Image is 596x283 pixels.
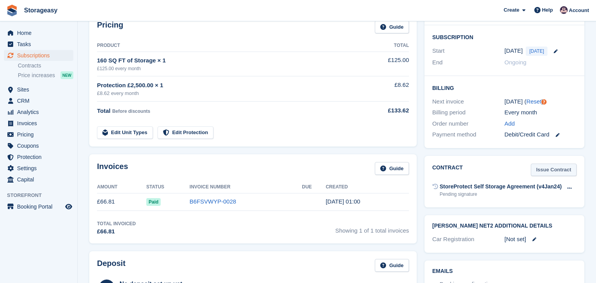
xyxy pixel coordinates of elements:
[541,98,547,105] div: Tooltip anchor
[361,40,409,52] th: Total
[569,7,589,14] span: Account
[61,71,73,79] div: NEW
[97,181,146,193] th: Amount
[432,130,504,139] div: Payment method
[97,126,153,139] a: Edit Unit Types
[4,28,73,38] a: menu
[432,235,504,244] div: Car Registration
[432,58,504,67] div: End
[4,95,73,106] a: menu
[158,126,213,139] a: Edit Protection
[361,106,409,115] div: £133.62
[432,47,504,56] div: Start
[375,21,409,33] a: Guide
[504,6,519,14] span: Create
[4,174,73,185] a: menu
[504,130,577,139] div: Debit/Credit Card
[4,201,73,212] a: menu
[97,259,125,272] h2: Deposit
[17,50,64,61] span: Subscriptions
[190,181,302,193] th: Invoice Number
[4,107,73,117] a: menu
[526,98,541,105] a: Reset
[326,198,360,205] time: 2025-10-03 00:00:31 UTC
[17,95,64,106] span: CRM
[97,227,136,236] div: £66.81
[432,84,577,91] h2: Billing
[361,52,409,76] td: £125.00
[4,118,73,129] a: menu
[17,39,64,50] span: Tasks
[504,108,577,117] div: Every month
[432,164,463,176] h2: Contract
[432,223,577,229] h2: [PERSON_NAME] Net2 Additional Details
[432,268,577,274] h2: Emails
[21,4,61,17] a: Storageasy
[4,84,73,95] a: menu
[17,118,64,129] span: Invoices
[542,6,553,14] span: Help
[17,174,64,185] span: Capital
[335,220,409,236] span: Showing 1 of 1 total invoices
[97,90,361,97] div: £8.62 every month
[375,162,409,175] a: Guide
[97,40,361,52] th: Product
[97,56,361,65] div: 160 SQ FT of Storage × 1
[97,65,361,72] div: £125.00 every month
[4,39,73,50] a: menu
[531,164,577,176] a: Issue Contract
[504,59,527,66] span: Ongoing
[326,181,409,193] th: Created
[97,81,361,90] div: Protection £2,500.00 × 1
[97,193,146,211] td: £66.81
[190,198,236,205] a: B6FSVWYP-0028
[4,50,73,61] a: menu
[6,5,18,16] img: stora-icon-8386f47178a22dfd0bd8f6a31ec36ba5ce8667c1dd55bd0f319d3a0aa187defe.svg
[504,97,577,106] div: [DATE] ( )
[432,108,504,117] div: Billing period
[17,28,64,38] span: Home
[4,140,73,151] a: menu
[7,192,77,199] span: Storefront
[361,76,409,102] td: £8.62
[146,181,190,193] th: Status
[4,152,73,162] a: menu
[17,140,64,151] span: Coupons
[560,6,568,14] img: James Stewart
[17,152,64,162] span: Protection
[97,162,128,175] h2: Invoices
[375,259,409,272] a: Guide
[112,109,150,114] span: Before discounts
[504,47,523,55] time: 2025-10-03 00:00:00 UTC
[146,198,161,206] span: Paid
[18,72,55,79] span: Price increases
[526,47,547,56] span: [DATE]
[440,183,562,191] div: StoreProtect Self Storage Agreement (v4Jan24)
[302,181,326,193] th: Due
[4,129,73,140] a: menu
[18,62,73,69] a: Contracts
[64,202,73,211] a: Preview store
[97,21,123,33] h2: Pricing
[504,119,515,128] a: Add
[440,191,562,198] div: Pending signature
[97,107,111,114] span: Total
[432,33,577,41] h2: Subscription
[17,201,64,212] span: Booking Portal
[4,163,73,174] a: menu
[504,235,577,244] div: [Not set]
[17,129,64,140] span: Pricing
[17,163,64,174] span: Settings
[432,119,504,128] div: Order number
[97,220,136,227] div: Total Invoiced
[17,84,64,95] span: Sites
[18,71,73,79] a: Price increases NEW
[17,107,64,117] span: Analytics
[432,97,504,106] div: Next invoice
